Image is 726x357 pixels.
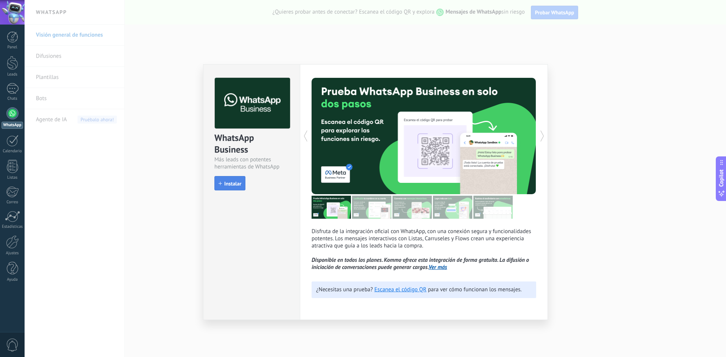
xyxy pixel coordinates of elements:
i: Disponible en todos los planes. Kommo ofrece esta integración de forma gratuita. La difusión o in... [312,257,529,271]
img: tour_image_1009fe39f4f058b759f0df5a2b7f6f06.png [392,196,432,219]
div: Leads [2,72,23,77]
div: WhatsApp Business [214,132,289,156]
img: tour_image_cc377002d0016b7ebaeb4dbe65cb2175.png [473,196,513,219]
span: ¿Necesitas una prueba? [316,286,373,293]
div: Calendario [2,149,23,154]
div: Estadísticas [2,224,23,229]
div: Chats [2,96,23,101]
div: Panel [2,45,23,50]
div: Listas [2,175,23,180]
div: WhatsApp [2,122,23,129]
div: Correo [2,200,23,205]
img: tour_image_7a4924cebc22ed9e3259523e50fe4fd6.png [312,196,351,219]
p: Disfruta de la integración oficial con WhatsApp, con una conexión segura y funcionalidades potent... [312,228,536,271]
button: Instalar [214,176,245,190]
span: para ver cómo funcionan los mensajes. [428,286,522,293]
div: Ayuda [2,277,23,282]
img: logo_main.png [215,78,290,129]
img: tour_image_cc27419dad425b0ae96c2716632553fa.png [352,196,391,219]
div: Ajustes [2,251,23,256]
img: tour_image_62c9952fc9cf984da8d1d2aa2c453724.png [433,196,472,219]
a: Ver más [429,264,447,271]
span: Instalar [224,181,241,186]
div: Más leads con potentes herramientas de WhatsApp [214,156,289,170]
span: Copilot [718,169,725,187]
a: Escanea el código QR [374,286,427,293]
